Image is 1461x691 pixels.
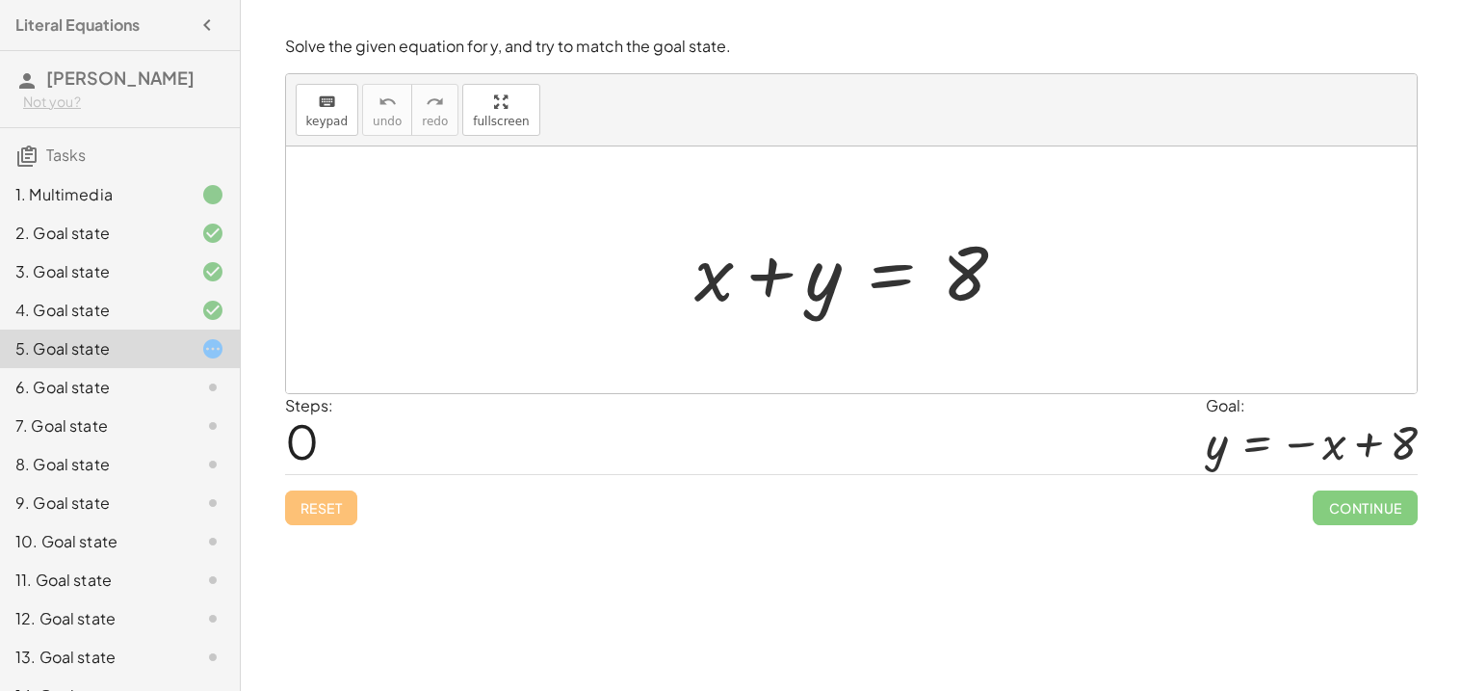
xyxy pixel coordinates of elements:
div: Goal: [1206,394,1418,417]
div: 9. Goal state [15,492,170,515]
i: keyboard [318,91,336,114]
span: [PERSON_NAME] [46,66,195,89]
i: undo [378,91,397,114]
i: Task not started. [201,530,224,553]
button: keyboardkeypad [296,84,359,136]
div: 12. Goal state [15,607,170,630]
i: Task not started. [201,646,224,669]
i: Task not started. [201,607,224,630]
div: 11. Goal state [15,569,170,592]
span: Tasks [46,145,86,165]
div: 6. Goal state [15,376,170,399]
div: 7. Goal state [15,414,170,438]
span: 0 [285,412,319,470]
div: Not you? [23,93,224,112]
i: Task finished and correct. [201,222,224,245]
div: 2. Goal state [15,222,170,245]
i: Task started. [201,337,224,360]
span: fullscreen [473,115,529,128]
i: redo [426,91,444,114]
div: 4. Goal state [15,299,170,322]
button: undoundo [362,84,412,136]
button: redoredo [411,84,458,136]
i: Task not started. [201,414,224,438]
i: Task finished. [201,183,224,206]
div: 5. Goal state [15,337,170,360]
span: undo [373,115,402,128]
span: redo [422,115,448,128]
button: fullscreen [462,84,539,136]
i: Task finished and correct. [201,260,224,283]
i: Task finished and correct. [201,299,224,322]
span: keypad [306,115,349,128]
div: 10. Goal state [15,530,170,553]
div: 13. Goal state [15,646,170,669]
i: Task not started. [201,492,224,515]
i: Task not started. [201,376,224,399]
label: Steps: [285,395,333,415]
div: 1. Multimedia [15,183,170,206]
div: 8. Goal state [15,453,170,476]
p: Solve the given equation for y, and try to match the goal state. [285,36,1418,58]
h4: Literal Equations [15,13,140,37]
i: Task not started. [201,453,224,476]
div: 3. Goal state [15,260,170,283]
i: Task not started. [201,569,224,592]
